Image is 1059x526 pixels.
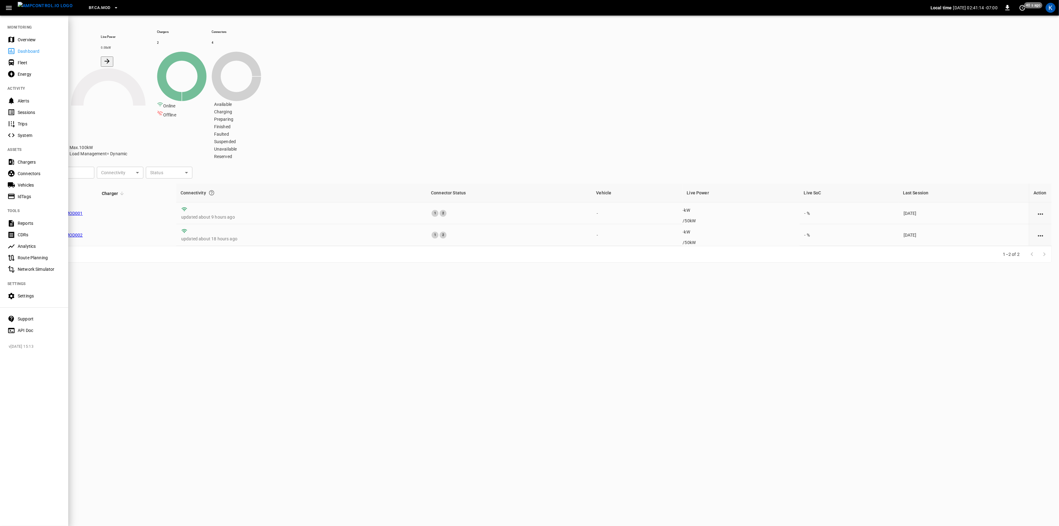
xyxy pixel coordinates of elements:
p: [DATE] 02:41:14 -07:00 [953,5,998,11]
div: Connectors [18,170,61,177]
div: Route Planning [18,255,61,261]
div: Chargers [18,159,61,165]
div: Network Simulator [18,266,61,272]
div: IdTags [18,193,61,200]
div: Dashboard [18,48,61,54]
button: set refresh interval [1017,3,1027,13]
span: 40 s ago [1024,2,1043,8]
div: Trips [18,121,61,127]
div: Energy [18,71,61,77]
div: Fleet [18,60,61,66]
div: profile-icon [1046,3,1056,13]
span: BF.CA.MOD [89,4,110,11]
img: ampcontrol.io logo [18,2,73,10]
div: Support [18,316,61,322]
div: Settings [18,293,61,299]
div: Alerts [18,98,61,104]
span: v [DATE] 15:13 [9,344,63,350]
div: Analytics [18,243,61,249]
p: Local time [931,5,952,11]
div: API Doc [18,327,61,333]
div: Overview [18,37,61,43]
div: Sessions [18,109,61,116]
div: CDRs [18,232,61,238]
div: Reports [18,220,61,226]
div: System [18,132,61,138]
div: Vehicles [18,182,61,188]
